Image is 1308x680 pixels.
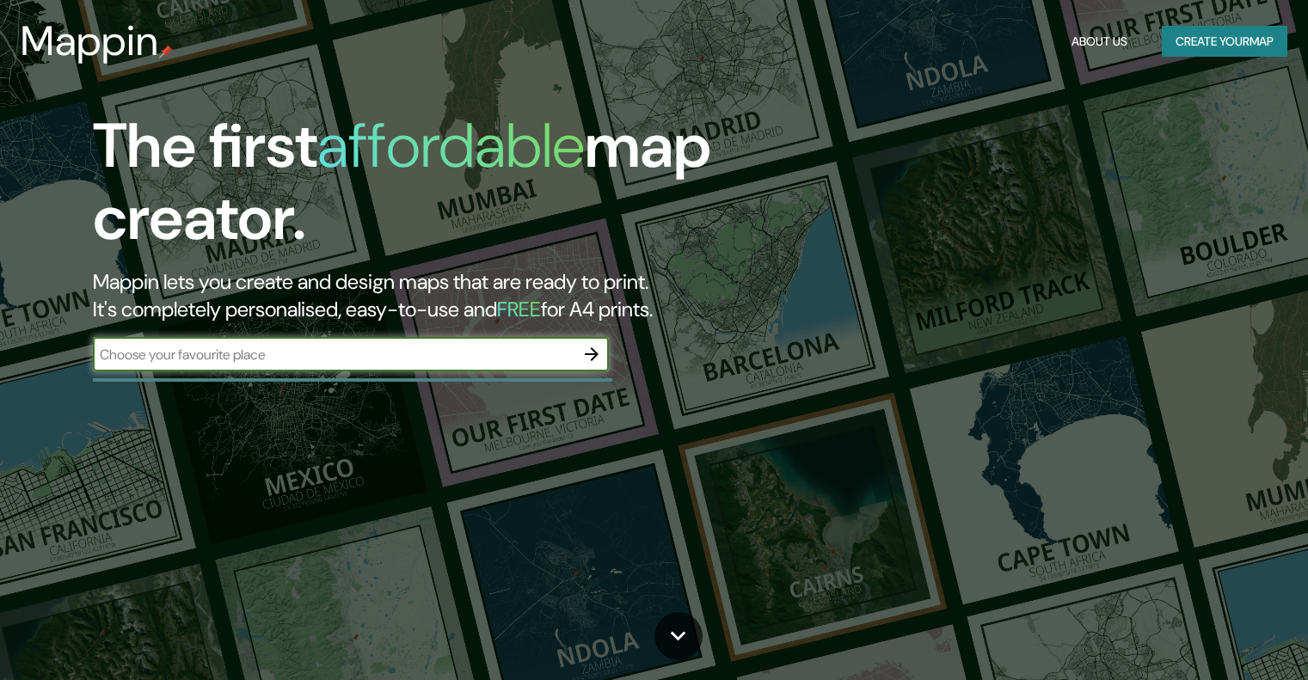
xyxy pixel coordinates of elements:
button: About Us [1065,26,1134,58]
h1: The first map creator. [93,110,747,268]
h5: FREE [497,296,541,322]
h1: affordable [317,106,585,186]
h2: Mappin lets you create and design maps that are ready to print. It's completely personalised, eas... [93,268,747,323]
img: mappin-pin [159,45,173,58]
input: Choose your favourite place [93,345,574,365]
button: Create yourmap [1162,26,1287,58]
h3: Mappin [21,17,159,65]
